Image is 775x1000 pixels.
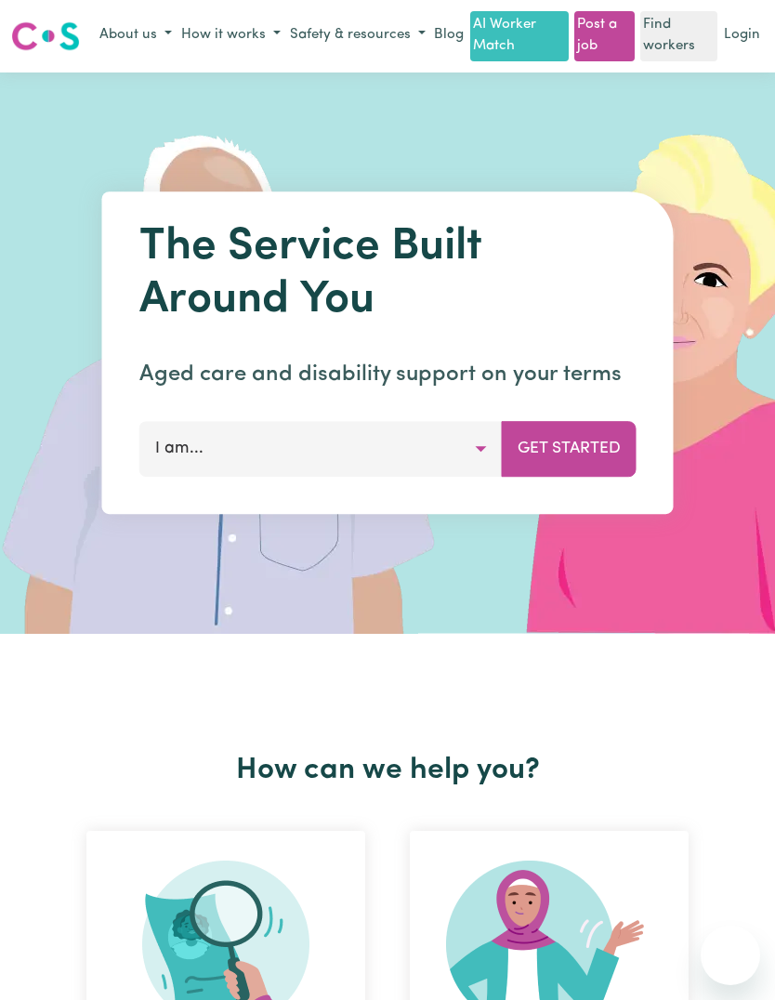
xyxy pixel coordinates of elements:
[285,20,430,51] button: Safety & resources
[640,11,717,61] a: Find workers
[470,11,568,61] a: AI Worker Match
[430,21,467,50] a: Blog
[720,21,764,50] a: Login
[502,421,637,477] button: Get Started
[95,20,177,51] button: About us
[574,11,635,61] a: Post a job
[11,15,80,58] a: Careseekers logo
[139,358,637,391] p: Aged care and disability support on your terms
[701,926,760,985] iframe: Button to launch messaging window
[64,753,711,788] h2: How can we help you?
[177,20,285,51] button: How it works
[139,421,503,477] button: I am...
[11,20,80,53] img: Careseekers logo
[139,221,637,328] h1: The Service Built Around You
